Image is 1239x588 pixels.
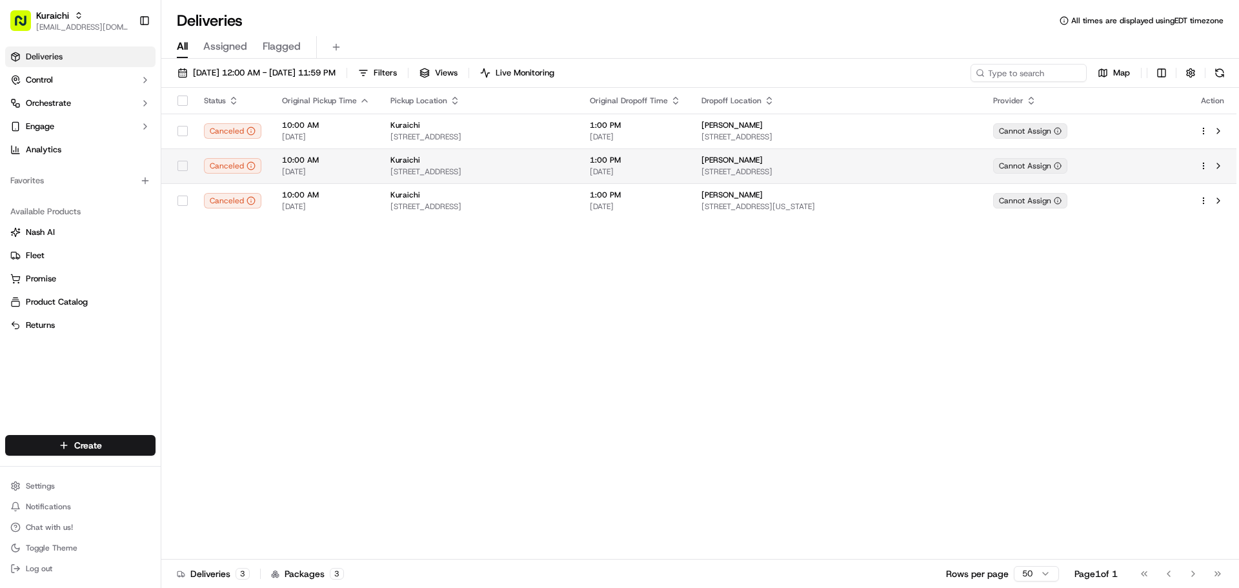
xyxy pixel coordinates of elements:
[496,67,554,79] span: Live Monitoring
[5,518,156,536] button: Chat with us!
[172,64,341,82] button: [DATE] 12:00 AM - [DATE] 11:59 PM
[5,435,156,456] button: Create
[5,116,156,137] button: Engage
[204,123,261,139] button: Canceled
[390,132,569,142] span: [STREET_ADDRESS]
[58,123,212,136] div: Start new chat
[5,477,156,495] button: Settings
[5,201,156,222] div: Available Products
[8,248,104,272] a: 📗Knowledge Base
[590,132,681,142] span: [DATE]
[13,52,235,72] p: Welcome 👋
[26,522,73,532] span: Chat with us!
[40,200,105,210] span: [PERSON_NAME]
[200,165,235,181] button: See all
[590,190,681,200] span: 1:00 PM
[5,170,156,191] div: Favorites
[104,248,212,272] a: 💻API Documentation
[74,439,102,452] span: Create
[993,158,1067,174] button: Cannot Assign
[1092,64,1136,82] button: Map
[993,96,1023,106] span: Provider
[5,139,156,160] a: Analytics
[590,167,681,177] span: [DATE]
[107,200,112,210] span: •
[5,269,156,289] button: Promise
[27,123,50,147] img: 1753817452368-0c19585d-7be3-40d9-9a41-2dc781b3d1eb
[5,539,156,557] button: Toggle Theme
[5,498,156,516] button: Notifications
[352,64,403,82] button: Filters
[13,123,36,147] img: 1736555255976-a54dd68f-1ca7-489b-9aae-adbdc363a1c4
[26,74,53,86] span: Control
[5,5,134,36] button: Kuraichi[EMAIL_ADDRESS][DOMAIN_NAME]
[177,39,188,54] span: All
[122,254,207,267] span: API Documentation
[5,70,156,90] button: Control
[36,22,128,32] button: [EMAIL_ADDRESS][DOMAIN_NAME]
[390,167,569,177] span: [STREET_ADDRESS]
[993,123,1067,139] div: Cannot Assign
[435,67,458,79] span: Views
[701,190,763,200] span: [PERSON_NAME]
[193,67,336,79] span: [DATE] 12:00 AM - [DATE] 11:59 PM
[701,167,972,177] span: [STREET_ADDRESS]
[26,97,71,109] span: Orchestrate
[1199,96,1226,106] div: Action
[1113,67,1130,79] span: Map
[177,567,250,580] div: Deliveries
[26,250,45,261] span: Fleet
[590,201,681,212] span: [DATE]
[26,296,88,308] span: Product Catalog
[330,568,344,580] div: 3
[282,167,370,177] span: [DATE]
[10,319,150,331] a: Returns
[204,193,261,208] button: Canceled
[10,296,150,308] a: Product Catalog
[1071,15,1224,26] span: All times are displayed using EDT timezone
[58,136,177,147] div: We're available if you need us!
[701,120,763,130] span: [PERSON_NAME]
[26,543,77,553] span: Toggle Theme
[5,560,156,578] button: Log out
[36,9,69,22] button: Kuraichi
[1211,64,1229,82] button: Refresh
[26,227,55,238] span: Nash AI
[26,201,36,211] img: 1736555255976-a54dd68f-1ca7-489b-9aae-adbdc363a1c4
[590,120,681,130] span: 1:00 PM
[219,127,235,143] button: Start new chat
[946,567,1009,580] p: Rows per page
[263,39,301,54] span: Flagged
[128,285,156,295] span: Pylon
[26,51,63,63] span: Deliveries
[26,481,55,491] span: Settings
[374,67,397,79] span: Filters
[204,96,226,106] span: Status
[26,121,54,132] span: Engage
[282,132,370,142] span: [DATE]
[390,190,420,200] span: Kuraichi
[701,201,972,212] span: [STREET_ADDRESS][US_STATE]
[701,155,763,165] span: [PERSON_NAME]
[26,144,61,156] span: Analytics
[236,568,250,580] div: 3
[971,64,1087,82] input: Type to search
[10,273,150,285] a: Promise
[5,245,156,266] button: Fleet
[993,193,1067,208] button: Cannot Assign
[34,83,232,97] input: Got a question? Start typing here...
[390,120,420,130] span: Kuraichi
[701,96,761,106] span: Dropoff Location
[13,13,39,39] img: Nash
[5,93,156,114] button: Orchestrate
[390,155,420,165] span: Kuraichi
[26,273,56,285] span: Promise
[590,96,668,106] span: Original Dropoff Time
[26,319,55,331] span: Returns
[282,155,370,165] span: 10:00 AM
[13,168,86,178] div: Past conversations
